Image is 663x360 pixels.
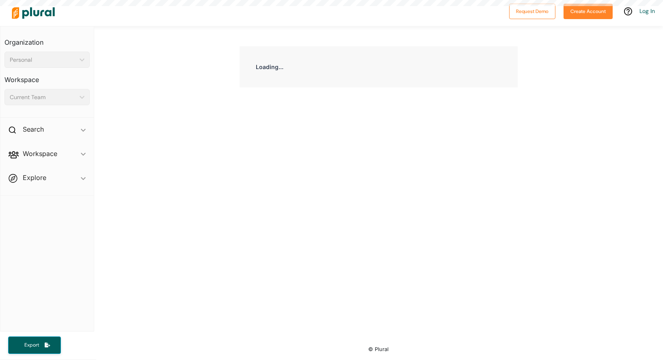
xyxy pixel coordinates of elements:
[639,7,655,15] a: Log In
[509,7,555,15] a: Request Demo
[368,346,389,352] small: © Plural
[240,46,518,87] div: Loading...
[23,125,44,134] h2: Search
[4,68,90,86] h3: Workspace
[10,93,76,102] div: Current Team
[19,342,45,349] span: Export
[10,56,76,64] div: Personal
[4,30,90,48] h3: Organization
[8,336,61,354] button: Export
[564,4,613,19] button: Create Account
[564,7,613,15] a: Create Account
[509,4,555,19] button: Request Demo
